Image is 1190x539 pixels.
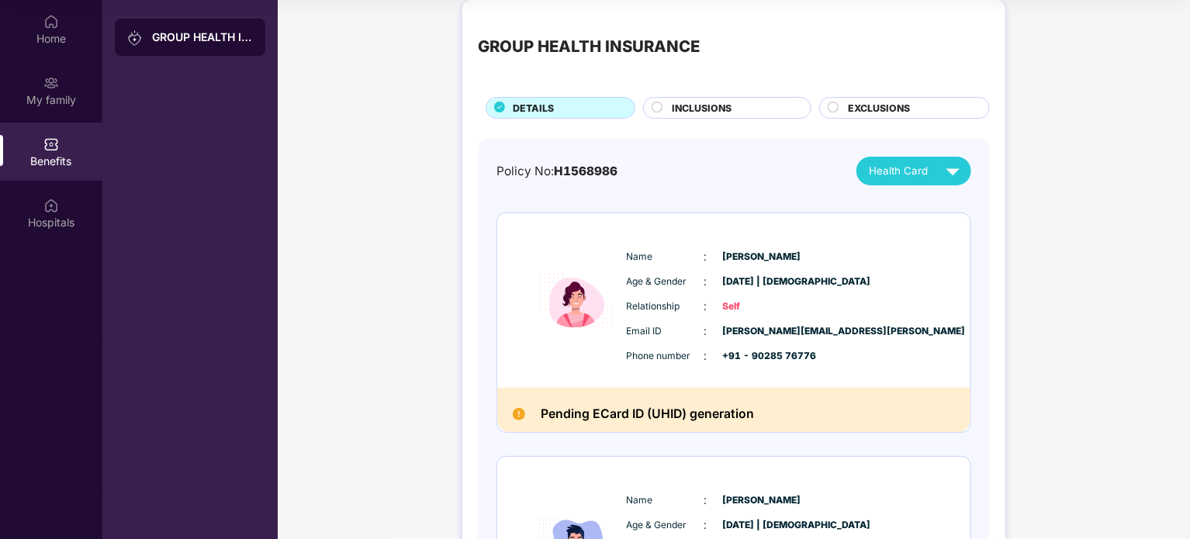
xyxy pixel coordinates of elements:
[43,198,59,213] img: svg+xml;base64,PHN2ZyBpZD0iSG9zcGl0YWxzIiB4bWxucz0iaHR0cDovL3d3dy53My5vcmcvMjAwMC9zdmciIHdpZHRoPS...
[530,232,623,369] img: icon
[496,162,617,181] div: Policy No:
[554,164,617,178] span: H1568986
[627,493,704,508] span: Name
[627,275,704,289] span: Age & Gender
[627,250,704,264] span: Name
[723,324,801,339] span: [PERSON_NAME][EMAIL_ADDRESS][PERSON_NAME]
[856,157,971,185] button: Health Card
[723,518,801,533] span: [DATE] | [DEMOGRAPHIC_DATA]
[43,136,59,152] img: svg+xml;base64,PHN2ZyBpZD0iQmVuZWZpdHMiIHhtbG5zPSJodHRwOi8vd3d3LnczLm9yZy8yMDAwL3N2ZyIgd2lkdGg9Ij...
[939,157,967,185] img: svg+xml;base64,PHN2ZyB4bWxucz0iaHR0cDovL3d3dy53My5vcmcvMjAwMC9zdmciIHZpZXdCb3g9IjAgMCAyNCAyNCIgd2...
[704,323,707,340] span: :
[627,518,704,533] span: Age & Gender
[704,492,707,509] span: :
[152,29,253,45] div: GROUP HEALTH INSURANCE
[704,273,707,290] span: :
[848,101,910,116] span: EXCLUSIONS
[43,75,59,91] img: svg+xml;base64,PHN2ZyB3aWR0aD0iMjAiIGhlaWdodD0iMjAiIHZpZXdCb3g9IjAgMCAyMCAyMCIgZmlsbD0ibm9uZSIgeG...
[43,14,59,29] img: svg+xml;base64,PHN2ZyBpZD0iSG9tZSIgeG1sbnM9Imh0dHA6Ly93d3cudzMub3JnLzIwMDAvc3ZnIiB3aWR0aD0iMjAiIG...
[704,517,707,534] span: :
[723,250,801,264] span: [PERSON_NAME]
[723,299,801,314] span: Self
[723,275,801,289] span: [DATE] | [DEMOGRAPHIC_DATA]
[869,163,928,179] span: Health Card
[127,30,143,46] img: svg+xml;base64,PHN2ZyB3aWR0aD0iMjAiIGhlaWdodD0iMjAiIHZpZXdCb3g9IjAgMCAyMCAyMCIgZmlsbD0ibm9uZSIgeG...
[704,298,707,315] span: :
[704,347,707,365] span: :
[513,408,525,420] img: Pending
[672,101,732,116] span: INCLUSIONS
[704,248,707,265] span: :
[513,101,554,116] span: DETAILS
[627,299,704,314] span: Relationship
[723,349,801,364] span: +91 - 90285 76776
[627,349,704,364] span: Phone number
[541,403,754,424] h2: Pending ECard ID (UHID) generation
[478,34,700,59] div: GROUP HEALTH INSURANCE
[627,324,704,339] span: Email ID
[723,493,801,508] span: [PERSON_NAME]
